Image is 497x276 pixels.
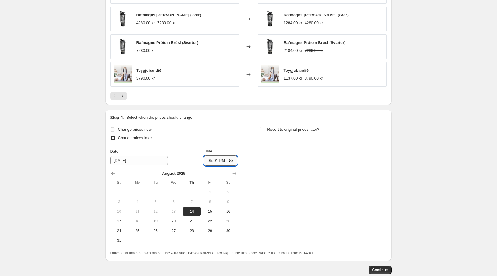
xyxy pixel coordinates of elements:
button: Saturday August 2 2025 [219,187,237,197]
button: Sunday August 31 2025 [110,236,128,245]
button: Next [118,92,127,100]
span: 29 [203,228,217,233]
span: 22 [203,219,217,224]
button: Saturday August 9 2025 [219,197,237,207]
button: Friday August 15 2025 [201,207,219,216]
img: Untitleddesign-2024-05-22T134835.194_80x.png [261,38,279,56]
span: 17 [113,219,126,224]
nav: Pagination [110,92,127,100]
th: Wednesday [164,178,183,187]
button: Continue [369,266,392,274]
button: Sunday August 10 2025 [110,207,128,216]
span: 16 [221,209,235,214]
span: 13 [167,209,180,214]
strike: 3790.00 kr [305,75,323,81]
button: Wednesday August 27 2025 [164,226,183,236]
div: 2184.00 kr [284,48,302,54]
button: Show next month, September 2025 [230,169,239,178]
button: Friday August 1 2025 [201,187,219,197]
button: Monday August 4 2025 [128,197,146,207]
span: Tu [149,180,162,185]
span: Dates and times shown above use as the timezone, where the current time is [110,251,313,255]
span: Date [110,149,118,154]
span: 3 [113,199,126,204]
button: Thursday August 21 2025 [183,216,201,226]
span: 19 [149,219,162,224]
span: Rafmagns Prótein Brúsi (Svartur) [284,40,346,45]
button: Tuesday August 26 2025 [146,226,164,236]
span: 8 [203,199,217,204]
span: 1 [203,190,217,195]
button: Monday August 18 2025 [128,216,146,226]
button: Friday August 29 2025 [201,226,219,236]
span: 31 [113,238,126,243]
span: 5 [149,199,162,204]
span: Teygjubandið [284,68,309,73]
div: 1284.00 kr [284,20,302,26]
span: Sa [221,180,235,185]
span: 25 [131,228,144,233]
th: Sunday [110,178,128,187]
span: Rafmagns [PERSON_NAME] (Grár) [136,13,201,17]
span: Continue [372,268,388,272]
button: Friday August 8 2025 [201,197,219,207]
img: NYJARVORUR-2024-07-02T165106.110_80x.png [114,65,132,83]
input: 8/14/2025 [110,156,168,165]
div: 1137.00 kr [284,75,302,81]
span: Time [204,149,212,153]
span: 18 [131,219,144,224]
th: Thursday [183,178,201,187]
span: 27 [167,228,180,233]
span: 7 [185,199,198,204]
span: We [167,180,180,185]
button: Friday August 22 2025 [201,216,219,226]
strike: 7280.00 kr [157,20,176,26]
span: Rafmagns Prótein Brúsi (Svartur) [136,40,198,45]
button: Saturday August 23 2025 [219,216,237,226]
span: Th [185,180,198,185]
span: 6 [167,199,180,204]
span: 28 [185,228,198,233]
th: Tuesday [146,178,164,187]
span: 2 [221,190,235,195]
button: Wednesday August 13 2025 [164,207,183,216]
span: Mo [131,180,144,185]
button: Sunday August 17 2025 [110,216,128,226]
div: 7280.00 kr [136,48,155,54]
span: Change prices later [118,136,152,140]
h2: Step 4. [110,114,124,121]
span: 10 [113,209,126,214]
button: Tuesday August 12 2025 [146,207,164,216]
button: Wednesday August 20 2025 [164,216,183,226]
span: Change prices now [118,127,152,132]
button: Tuesday August 19 2025 [146,216,164,226]
span: 4 [131,199,144,204]
button: Show previous month, July 2025 [109,169,117,178]
strike: 4280.00 kr [305,20,323,26]
button: Sunday August 24 2025 [110,226,128,236]
div: 3790.00 kr [136,75,155,81]
span: 24 [113,228,126,233]
strike: 7280.00 kr [305,48,323,54]
span: Revert to original prices later? [267,127,319,132]
span: 20 [167,219,180,224]
th: Friday [201,178,219,187]
button: Monday August 11 2025 [128,207,146,216]
span: Rafmagns [PERSON_NAME] (Grár) [284,13,349,17]
button: Sunday August 3 2025 [110,197,128,207]
button: Today Thursday August 14 2025 [183,207,201,216]
div: 4280.00 kr [136,20,155,26]
b: Atlantic/[GEOGRAPHIC_DATA] [171,251,228,255]
span: 12 [149,209,162,214]
p: Select when the prices should change [126,114,192,121]
button: Monday August 25 2025 [128,226,146,236]
button: Thursday August 7 2025 [183,197,201,207]
span: 26 [149,228,162,233]
span: Su [113,180,126,185]
img: Untitleddesign-2024-05-22T134835.194_80x.png [261,10,279,28]
th: Saturday [219,178,237,187]
button: Saturday August 30 2025 [219,226,237,236]
span: Teygjubandið [136,68,162,73]
span: 30 [221,228,235,233]
span: Fr [203,180,217,185]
